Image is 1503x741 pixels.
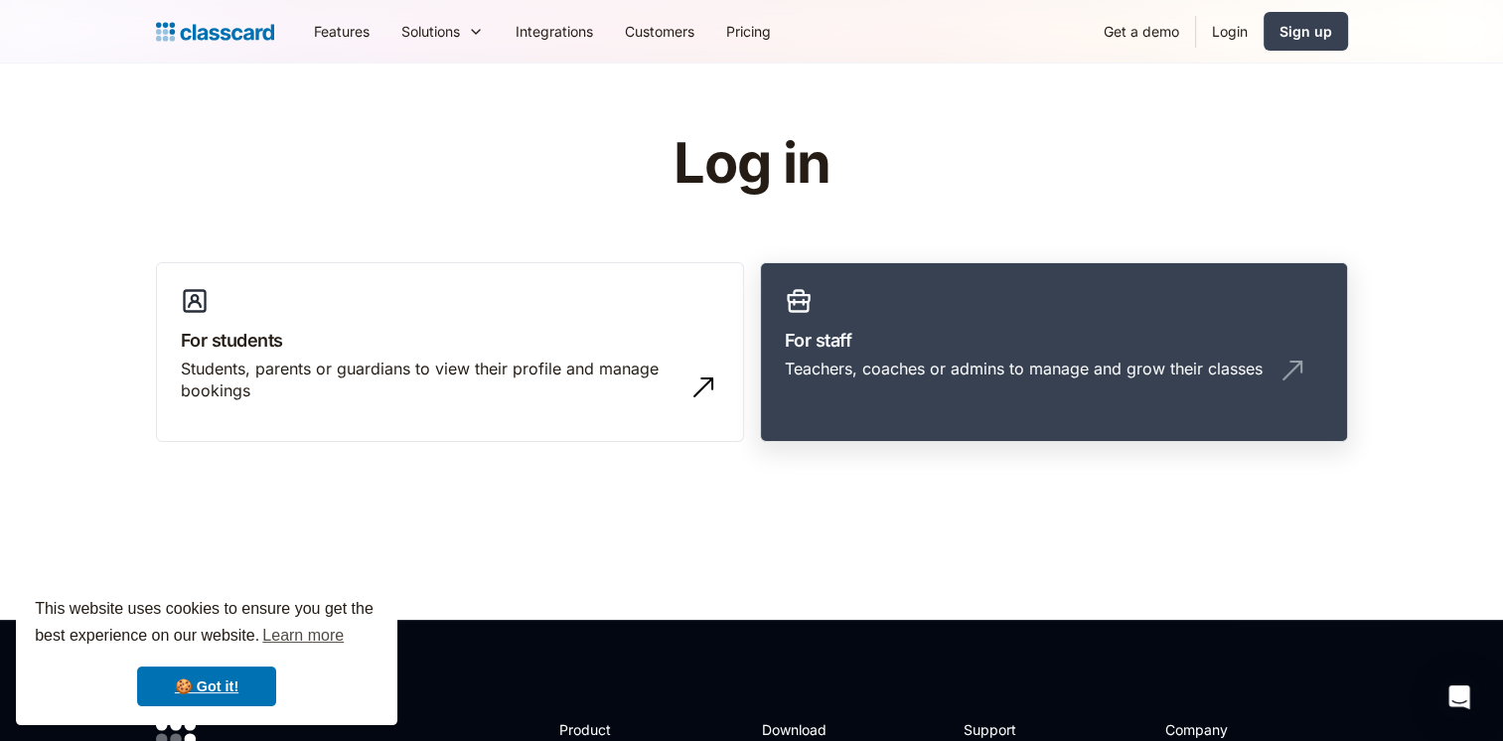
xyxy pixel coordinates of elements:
h2: Download [761,719,842,740]
h2: Support [964,719,1044,740]
div: Teachers, coaches or admins to manage and grow their classes [785,358,1263,379]
a: Pricing [710,9,787,54]
h3: For staff [785,327,1323,354]
div: Sign up [1279,21,1332,42]
h3: For students [181,327,719,354]
a: Customers [609,9,710,54]
h1: Log in [436,133,1067,195]
a: home [156,18,274,46]
a: Get a demo [1088,9,1195,54]
a: dismiss cookie message [137,667,276,706]
div: Solutions [401,21,460,42]
span: This website uses cookies to ensure you get the best experience on our website. [35,597,378,651]
h2: Company [1165,719,1297,740]
div: Students, parents or guardians to view their profile and manage bookings [181,358,679,402]
a: Integrations [500,9,609,54]
a: For studentsStudents, parents or guardians to view their profile and manage bookings [156,262,744,443]
a: Login [1196,9,1264,54]
div: cookieconsent [16,578,397,725]
a: Features [298,9,385,54]
div: Solutions [385,9,500,54]
h2: Product [559,719,666,740]
div: Open Intercom Messenger [1435,673,1483,721]
a: learn more about cookies [259,621,347,651]
a: For staffTeachers, coaches or admins to manage and grow their classes [760,262,1348,443]
a: Sign up [1264,12,1348,51]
